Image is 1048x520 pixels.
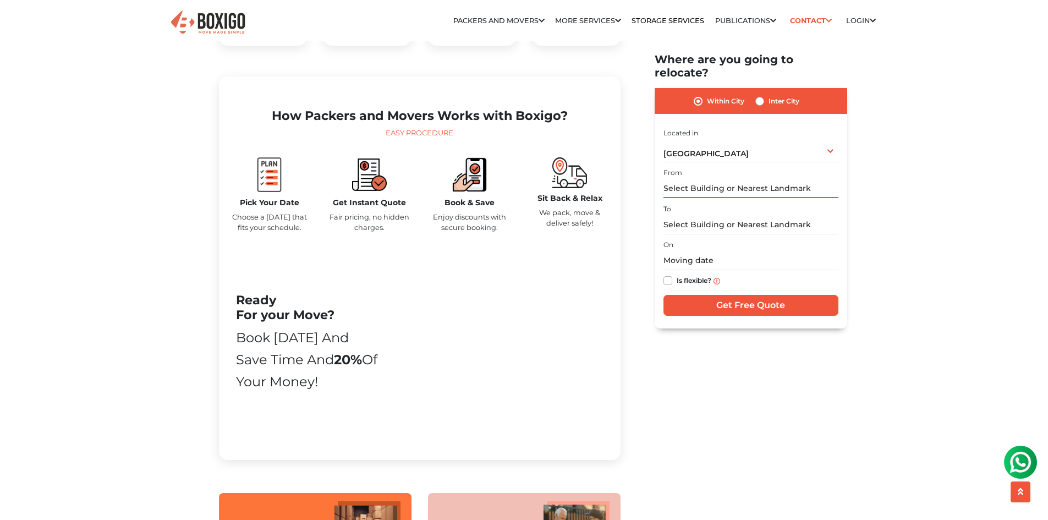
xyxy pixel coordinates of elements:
h5: Sit Back & Relax [528,194,612,203]
h2: How Packers and Movers Works with Boxigo? [228,108,612,123]
input: Moving date [663,251,838,271]
input: Select Building or Nearest Landmark [663,179,838,199]
p: Enjoy discounts with secure booking. [428,212,512,233]
span: [GEOGRAPHIC_DATA] [663,149,749,159]
h2: Where are you going to relocate? [655,53,847,79]
input: Get Free Quote [663,295,838,316]
a: Publications [715,17,776,25]
img: boxigo_packers_and_movers_move [552,157,587,188]
iframe: YouTube video player [396,261,603,434]
p: Choose a [DATE] that fits your schedule. [228,212,311,233]
img: boxigo_packers_and_movers_book [452,157,487,192]
b: 20% [334,352,362,368]
p: Fair pricing, no hidden charges. [328,212,411,233]
label: Inter City [769,95,799,108]
a: Packers and Movers [453,17,545,25]
a: More services [555,17,621,25]
p: We pack, move & deliver safely! [528,207,612,228]
button: scroll up [1011,481,1030,502]
label: Within City [707,95,744,108]
label: Is flexible? [677,275,711,286]
label: On [663,240,673,250]
label: From [663,168,682,178]
h5: Get Instant Quote [328,198,411,207]
div: Easy Procedure [228,128,612,139]
div: Book [DATE] and Save time and of your money! [236,327,380,393]
a: Storage Services [632,17,704,25]
h5: Book & Save [428,198,512,207]
a: Contact [787,12,836,29]
h2: Ready For your Move? [236,293,380,322]
a: Login [846,17,876,25]
img: boxigo_packers_and_movers_compare [352,157,387,192]
img: Boxigo [169,9,246,36]
h5: Pick Your Date [228,198,311,207]
img: boxigo_packers_and_movers_plan [252,157,287,192]
label: Located in [663,128,698,138]
img: whatsapp-icon.svg [11,11,33,33]
label: To [663,204,671,214]
input: Select Building or Nearest Landmark [663,215,838,234]
img: info [714,278,720,284]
